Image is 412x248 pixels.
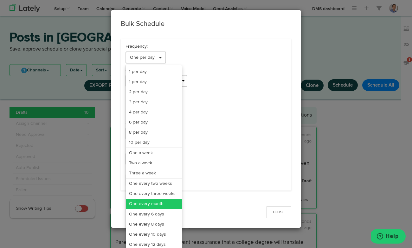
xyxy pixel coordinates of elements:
h3: Bulk Schedule [121,19,291,29]
a: 2 per day [126,87,182,97]
p: Starting On: [126,119,286,126]
a: 8 per day [126,127,182,137]
a: 1 per day [126,67,182,77]
a: One every 6 days [126,209,182,219]
p: Frequency: [126,43,286,50]
a: Three a week [126,168,182,178]
a: 10 per day [126,137,182,148]
a: One a week [126,148,182,158]
a: 4 per day [126,107,182,117]
iframe: Opens a widget where you can find more information [371,229,406,245]
button: Close [266,206,291,218]
p: Ending On: [126,145,286,151]
div: Time of Day: [126,69,286,75]
a: Two a week [126,158,182,168]
a: One every three weeks [126,189,182,199]
a: One every month [126,199,182,209]
a: One every 8 days [126,219,182,229]
a: 6 per day [126,117,182,127]
a: 1 per day [126,77,182,87]
a: One every 10 days [126,229,182,239]
span: One per day [130,55,155,60]
a: One every two weeks [126,178,182,189]
a: 3 per day [126,97,182,107]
